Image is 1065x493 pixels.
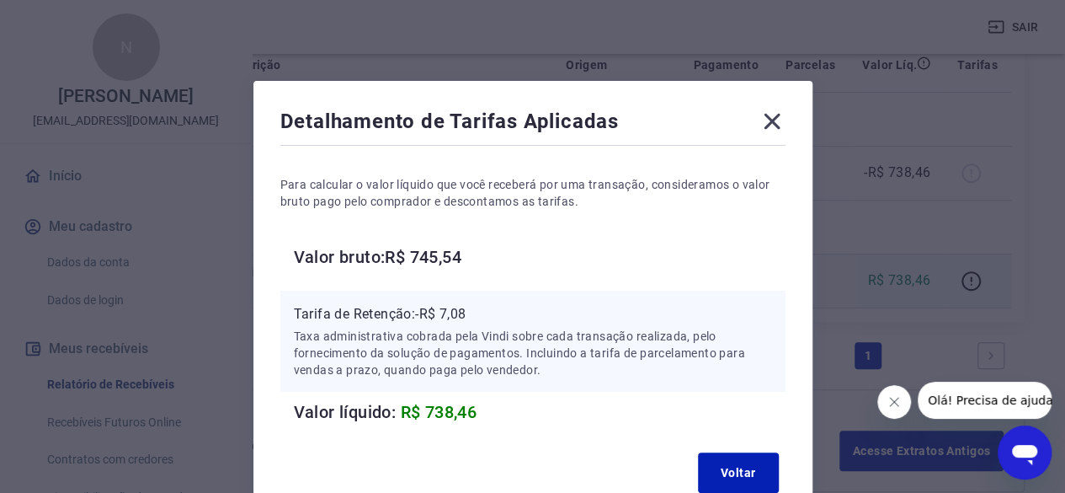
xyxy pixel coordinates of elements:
[294,244,785,271] h6: Valor bruto: R$ 745,54
[294,328,772,378] p: Taxa administrativa cobrada pela Vindi sobre cada transação realizada, pelo fornecimento da soluç...
[294,304,772,324] p: Tarifa de Retenção: -R$ 7,08
[877,385,911,419] iframe: Fechar mensagem
[294,399,785,426] h6: Valor líquido:
[998,426,1052,480] iframe: Botão para abrir a janela de mensagens
[918,382,1052,419] iframe: Mensagem da empresa
[10,12,141,25] span: Olá! Precisa de ajuda?
[698,453,779,493] button: Voltar
[280,176,785,210] p: Para calcular o valor líquido que você receberá por uma transação, consideramos o valor bruto pag...
[401,402,477,422] span: R$ 738,46
[280,108,785,142] div: Detalhamento de Tarifas Aplicadas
